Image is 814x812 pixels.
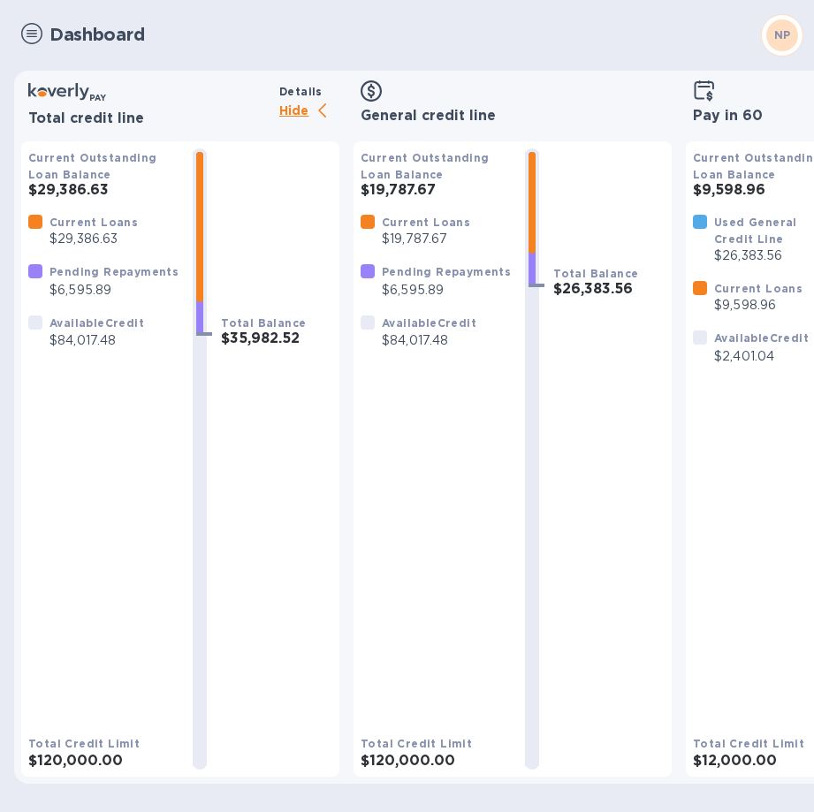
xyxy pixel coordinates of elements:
[382,316,476,330] b: Available Credit
[774,28,791,42] b: NP
[279,85,323,98] b: Details
[49,316,144,330] b: Available Credit
[49,25,750,45] h1: Dashboard
[361,108,665,125] h3: General credit line
[361,753,511,770] h3: $120,000.00
[714,282,803,295] b: Current Loans
[553,281,665,298] h3: $26,383.56
[361,151,490,181] b: Current Outstanding Loan Balance
[49,331,144,350] p: $84,017.48
[49,265,179,278] b: Pending Repayments
[221,316,306,330] b: Total Balance
[693,737,804,750] b: Total Credit Limit
[382,216,470,229] b: Current Loans
[279,101,339,123] p: Hide
[382,281,511,300] p: $6,595.89
[714,296,803,315] p: $9,598.96
[221,330,332,347] h3: $35,982.52
[28,737,140,750] b: Total Credit Limit
[28,151,157,181] b: Current Outstanding Loan Balance
[361,737,472,750] b: Total Credit Limit
[382,265,511,278] b: Pending Repayments
[714,331,809,345] b: Available Credit
[361,182,511,199] h3: $19,787.67
[28,182,179,199] h3: $29,386.63
[49,216,138,229] b: Current Loans
[714,216,797,246] b: Used General Credit Line
[49,281,179,300] p: $6,595.89
[28,110,272,127] h3: Total credit line
[49,230,138,248] p: $29,386.63
[28,753,179,770] h3: $120,000.00
[553,267,638,280] b: Total Balance
[382,331,476,350] p: $84,017.48
[382,230,470,248] p: $19,787.67
[714,347,809,366] p: $2,401.04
